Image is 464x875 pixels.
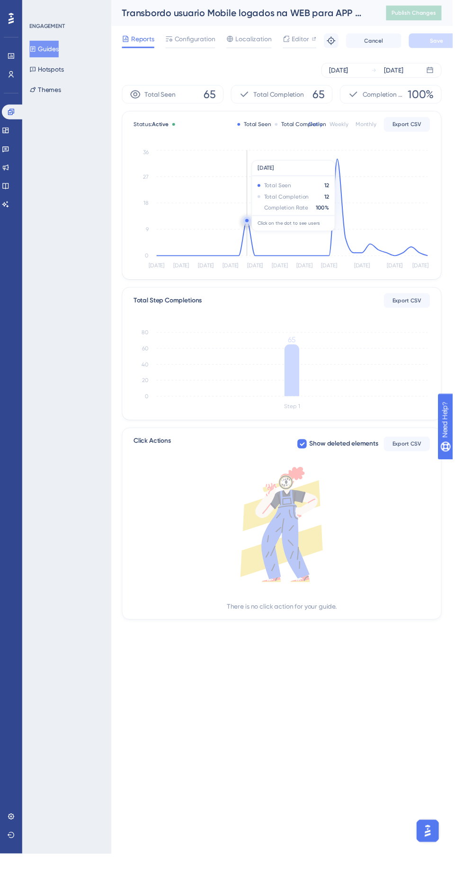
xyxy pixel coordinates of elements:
[365,124,386,131] div: Monthly
[137,447,175,464] span: Click Actions
[145,370,152,377] tspan: 40
[147,205,152,211] tspan: 18
[317,449,388,461] span: Show deleted elements
[338,66,357,78] div: [DATE]
[279,269,295,276] tspan: [DATE]
[146,354,152,361] tspan: 60
[137,302,207,314] div: Total Step Completions
[243,124,278,131] div: Total Seen
[145,337,152,344] tspan: 80
[295,344,303,353] tspan: 65
[203,269,219,276] tspan: [DATE]
[355,34,411,49] button: Cancel
[424,838,453,866] iframe: UserGuiding AI Assistant Launcher
[393,447,441,463] button: Export CSV
[374,38,393,46] span: Cancel
[372,91,414,102] span: Completion Rate
[156,124,173,131] span: Active
[396,6,453,21] button: Publish Changes
[402,124,432,131] span: Export CSV
[134,34,158,46] span: Reports
[397,269,413,276] tspan: [DATE]
[299,34,317,46] span: Editor
[282,124,334,131] div: Total Completion
[253,269,269,276] tspan: [DATE]
[402,9,447,17] span: Publish Changes
[363,269,379,276] tspan: [DATE]
[232,616,345,627] div: There is no click action for your guide.
[330,269,346,276] tspan: [DATE]
[137,124,173,131] span: Status:
[418,89,445,104] span: 100%
[147,178,152,184] tspan: 27
[441,38,454,46] span: Save
[423,269,439,276] tspan: [DATE]
[292,413,308,420] tspan: Step 1
[149,259,152,265] tspan: 0
[30,23,66,30] div: ENGAGEMENT
[393,120,441,135] button: Export CSV
[30,83,62,100] button: Themes
[402,304,432,312] span: Export CSV
[304,269,320,276] tspan: [DATE]
[22,2,59,14] span: Need Help?
[209,89,221,104] span: 65
[393,301,441,316] button: Export CSV
[30,63,65,80] button: Hotspots
[147,153,152,160] tspan: 36
[148,91,180,102] span: Total Seen
[178,269,194,276] tspan: [DATE]
[321,89,333,104] span: 65
[338,124,357,131] div: Weekly
[152,269,169,276] tspan: [DATE]
[228,269,244,276] tspan: [DATE]
[30,42,60,59] button: Guides
[402,451,432,459] span: Export CSV
[179,34,221,46] span: Configuration
[150,232,152,238] tspan: 9
[149,403,152,410] tspan: 0
[241,34,278,46] span: Localization
[146,387,152,393] tspan: 20
[260,91,312,102] span: Total Completion
[394,66,413,78] div: [DATE]
[125,7,372,20] div: Transbordo usuario Mobile logados na WEB para APP - de [DATE] até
